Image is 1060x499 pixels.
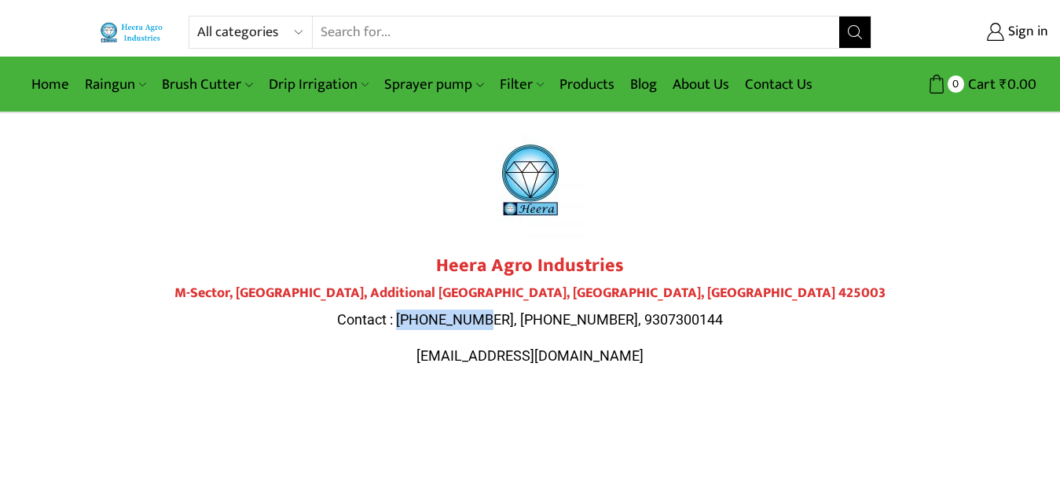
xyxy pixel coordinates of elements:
[999,72,1007,97] span: ₹
[839,17,871,48] button: Search button
[999,72,1036,97] bdi: 0.00
[887,70,1036,99] a: 0 Cart ₹0.00
[471,121,589,239] img: heera-logo-1000
[261,66,376,103] a: Drip Irrigation
[416,347,644,364] span: [EMAIL_ADDRESS][DOMAIN_NAME]
[948,75,964,92] span: 0
[492,66,552,103] a: Filter
[737,66,820,103] a: Contact Us
[622,66,665,103] a: Blog
[337,311,723,328] span: Contact : [PHONE_NUMBER], [PHONE_NUMBER], 9307300144
[376,66,491,103] a: Sprayer pump
[1004,22,1048,42] span: Sign in
[313,17,839,48] input: Search for...
[964,74,996,95] span: Cart
[665,66,737,103] a: About Us
[90,285,970,303] h4: M-Sector, [GEOGRAPHIC_DATA], Additional [GEOGRAPHIC_DATA], [GEOGRAPHIC_DATA], [GEOGRAPHIC_DATA] 4...
[895,18,1048,46] a: Sign in
[552,66,622,103] a: Products
[154,66,260,103] a: Brush Cutter
[24,66,77,103] a: Home
[77,66,154,103] a: Raingun
[436,250,624,281] strong: Heera Agro Industries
